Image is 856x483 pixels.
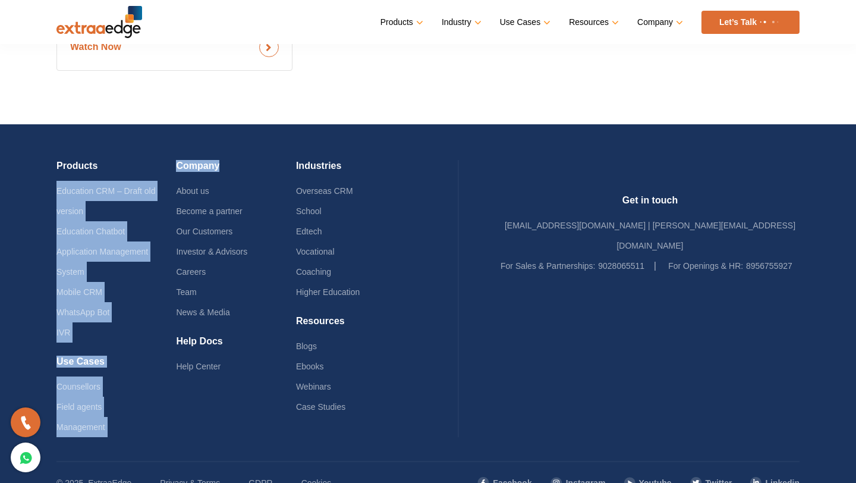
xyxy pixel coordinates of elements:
a: Application Management System [56,247,148,277]
a: Coaching [296,267,331,277]
a: Management [56,422,105,432]
a: School [296,206,322,216]
a: Investor & Advisors [176,247,247,256]
h4: Get in touch [501,195,800,215]
a: 9028065511 [598,261,644,271]
a: IVR [56,328,70,337]
a: Careers [176,267,206,277]
a: Mobile CRM [56,287,102,297]
a: Help Center [176,362,221,371]
a: Higher Education [296,287,360,297]
a: Products [380,14,421,31]
h4: Help Docs [176,335,295,356]
a: Edtech [296,227,322,236]
a: Education CRM – Draft old version [56,186,156,216]
a: Overseas CRM [296,186,353,196]
a: About us [176,186,209,196]
a: Resources [569,14,616,31]
a: Become a partner [176,206,242,216]
a: Vocational [296,247,335,256]
a: Counsellors [56,382,100,391]
a: Company [637,14,681,31]
h4: Resources [296,315,416,336]
a: Team [176,287,196,297]
a: Blogs [296,341,317,351]
label: For Sales & Partnerships: [501,256,596,276]
a: Watch Now [70,37,279,57]
a: WhatsApp Bot [56,308,110,317]
a: Industry [442,14,479,31]
a: News & Media [176,308,229,317]
a: Ebooks [296,362,324,371]
a: Case Studies [296,402,345,412]
h4: Industries [296,160,416,181]
a: Use Cases [500,14,548,31]
a: [EMAIL_ADDRESS][DOMAIN_NAME] | [PERSON_NAME][EMAIL_ADDRESS][DOMAIN_NAME] [505,221,795,250]
h4: Company [176,160,295,181]
a: Let’s Talk [701,11,800,34]
a: Webinars [296,382,331,391]
a: 8956755927 [746,261,792,271]
a: Our Customers [176,227,232,236]
h4: Use Cases [56,356,176,377]
label: For Openings & HR: [668,256,743,276]
a: Field agents [56,402,102,412]
h4: Products [56,160,176,181]
a: Education Chatbot [56,227,125,236]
